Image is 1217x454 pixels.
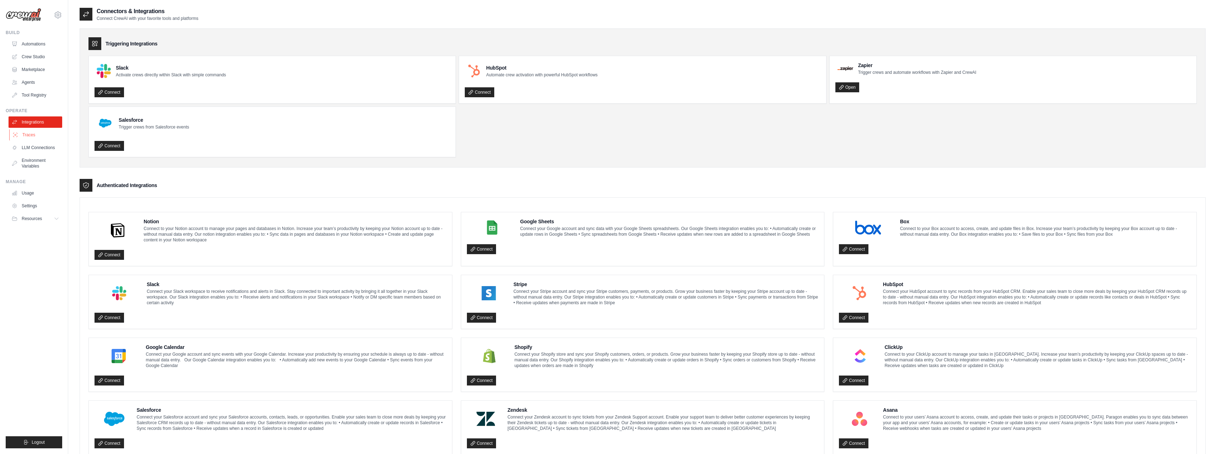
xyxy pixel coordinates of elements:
[6,108,62,114] div: Operate
[9,77,62,88] a: Agents
[469,412,503,426] img: Zendesk Logo
[95,250,124,260] a: Connect
[883,414,1191,431] p: Connect to your users’ Asana account to access, create, and update their tasks or projects in [GE...
[95,376,124,385] a: Connect
[900,218,1191,225] h4: Box
[467,64,481,78] img: HubSpot Logo
[32,439,45,445] span: Logout
[95,438,124,448] a: Connect
[97,115,114,132] img: Salesforce Logo
[97,182,157,189] h3: Authenticated Integrations
[9,64,62,75] a: Marketplace
[839,438,868,448] a: Connect
[513,289,818,306] p: Connect your Stripe account and sync your Stripe customers, payments, or products. Grow your busi...
[507,414,818,431] p: Connect your Zendesk account to sync tickets from your Zendesk Support account. Enable your suppo...
[6,30,62,35] div: Build
[6,8,41,22] img: Logo
[9,187,62,199] a: Usage
[858,70,976,75] p: Trigger crews and automate workflows with Zapier and CrewAI
[144,226,446,243] p: Connect to your Notion account to manage your pages and databases in Notion. Increase your team’s...
[9,38,62,50] a: Automations
[9,213,62,224] button: Resources
[839,313,868,323] a: Connect
[513,281,818,288] h4: Stripe
[900,226,1191,237] p: Connect to your Box account to access, create, and update files in Box. Increase your team’s prod...
[144,218,446,225] h4: Notion
[520,226,819,237] p: Connect your Google account and sync data with your Google Sheets spreadsheets. Our Google Sheets...
[9,51,62,62] a: Crew Studio
[146,344,446,351] h4: Google Calendar
[97,64,111,78] img: Slack Logo
[884,351,1191,368] p: Connect to your ClickUp account to manage your tasks in [GEOGRAPHIC_DATA]. Increase your team’s p...
[9,142,62,153] a: LLM Connections
[467,313,496,323] a: Connect
[116,64,226,71] h4: Slack
[95,141,124,151] a: Connect
[841,286,878,300] img: HubSpot Logo
[137,414,446,431] p: Connect your Salesforce account and sync your Salesforce accounts, contacts, leads, or opportunit...
[116,72,226,78] p: Activate crews directly within Slack with simple commands
[9,200,62,212] a: Settings
[6,179,62,185] div: Manage
[520,218,819,225] h4: Google Sheets
[106,40,157,47] h3: Triggering Integrations
[469,286,508,300] img: Stripe Logo
[467,244,496,254] a: Connect
[22,216,42,221] span: Resources
[147,289,446,306] p: Connect your Slack workspace to receive notifications and alerts in Slack. Stay connected to impo...
[841,412,878,426] img: Asana Logo
[469,349,510,363] img: Shopify Logo
[841,349,879,363] img: ClickUp Logo
[97,223,139,237] img: Notion Logo
[838,66,853,71] img: Zapier Logo
[839,244,868,254] a: Connect
[883,406,1191,414] h4: Asana
[467,438,496,448] a: Connect
[469,220,515,235] img: Google Sheets Logo
[119,116,189,124] h4: Salesforce
[97,16,198,21] p: Connect CrewAI with your favorite tools and platforms
[467,376,496,385] a: Connect
[858,62,976,69] h4: Zapier
[507,406,818,414] h4: Zendesk
[835,82,859,92] a: Open
[883,289,1191,306] p: Connect your HubSpot account to sync records from your HubSpot CRM. Enable your sales team to clo...
[9,116,62,128] a: Integrations
[465,87,494,97] a: Connect
[486,64,597,71] h4: HubSpot
[147,281,446,288] h4: Slack
[146,351,446,368] p: Connect your Google account and sync events with your Google Calendar. Increase your productivity...
[883,281,1191,288] h4: HubSpot
[97,286,142,300] img: Slack Logo
[97,349,141,363] img: Google Calendar Logo
[9,89,62,101] a: Tool Registry
[6,436,62,448] button: Logout
[515,351,819,368] p: Connect your Shopify store and sync your Shopify customers, orders, or products. Grow your busine...
[119,124,189,130] p: Trigger crews from Salesforce events
[9,155,62,172] a: Environment Variables
[137,406,446,414] h4: Salesforce
[97,412,132,426] img: Salesforce Logo
[839,376,868,385] a: Connect
[486,72,597,78] p: Automate crew activation with powerful HubSpot workflows
[95,87,124,97] a: Connect
[95,313,124,323] a: Connect
[9,129,63,141] a: Traces
[515,344,819,351] h4: Shopify
[97,7,198,16] h2: Connectors & Integrations
[841,220,895,235] img: Box Logo
[884,344,1191,351] h4: ClickUp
